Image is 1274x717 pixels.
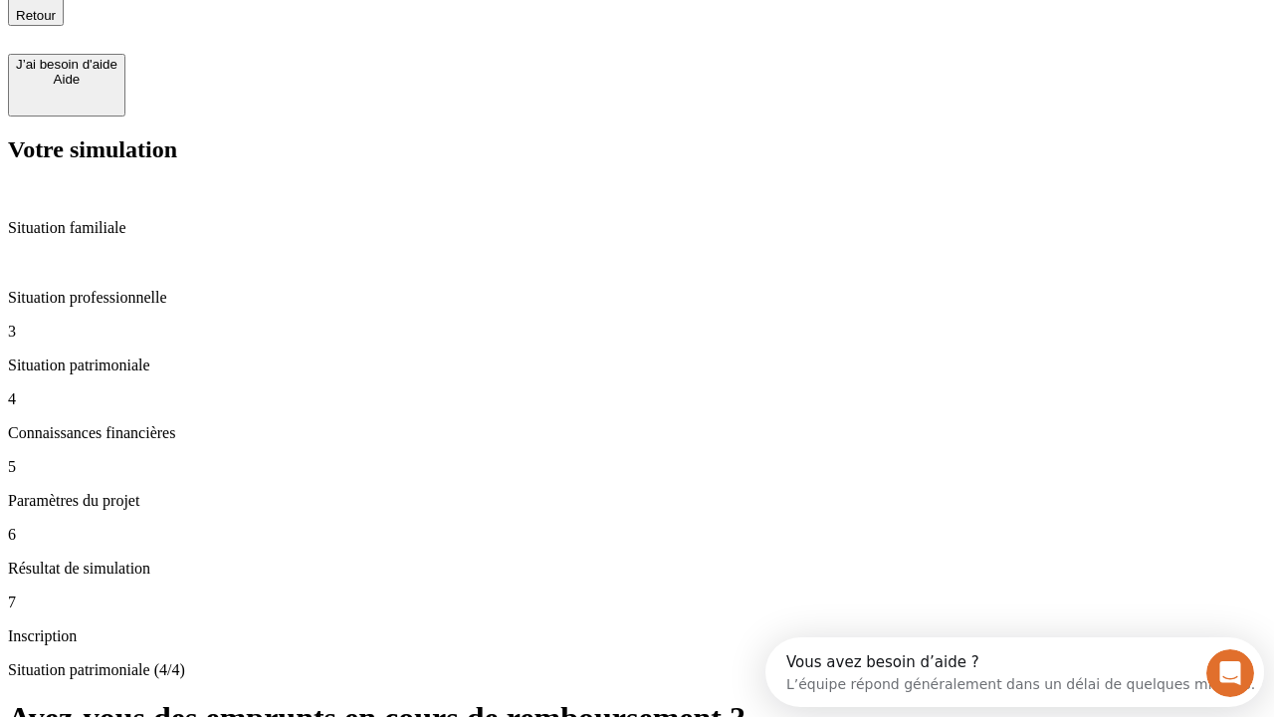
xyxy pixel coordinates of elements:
p: Connaissances financières [8,424,1266,442]
p: 5 [8,458,1266,476]
div: L’équipe répond généralement dans un délai de quelques minutes. [21,33,490,54]
div: Vous avez besoin d’aide ? [21,17,490,33]
div: Aide [16,72,117,87]
p: 3 [8,323,1266,341]
p: 6 [8,526,1266,544]
p: Paramètres du projet [8,492,1266,510]
button: J’ai besoin d'aideAide [8,54,125,117]
p: Inscription [8,627,1266,645]
iframe: Intercom live chat discovery launcher [765,637,1264,707]
div: J’ai besoin d'aide [16,57,117,72]
p: Situation familiale [8,219,1266,237]
p: Situation professionnelle [8,289,1266,307]
iframe: Intercom live chat [1206,649,1254,697]
p: Situation patrimoniale (4/4) [8,661,1266,679]
h2: Votre simulation [8,136,1266,163]
p: 7 [8,594,1266,611]
p: 4 [8,390,1266,408]
div: Ouvrir le Messenger Intercom [8,8,548,63]
span: Retour [16,8,56,23]
p: Situation patrimoniale [8,357,1266,374]
p: Résultat de simulation [8,560,1266,578]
